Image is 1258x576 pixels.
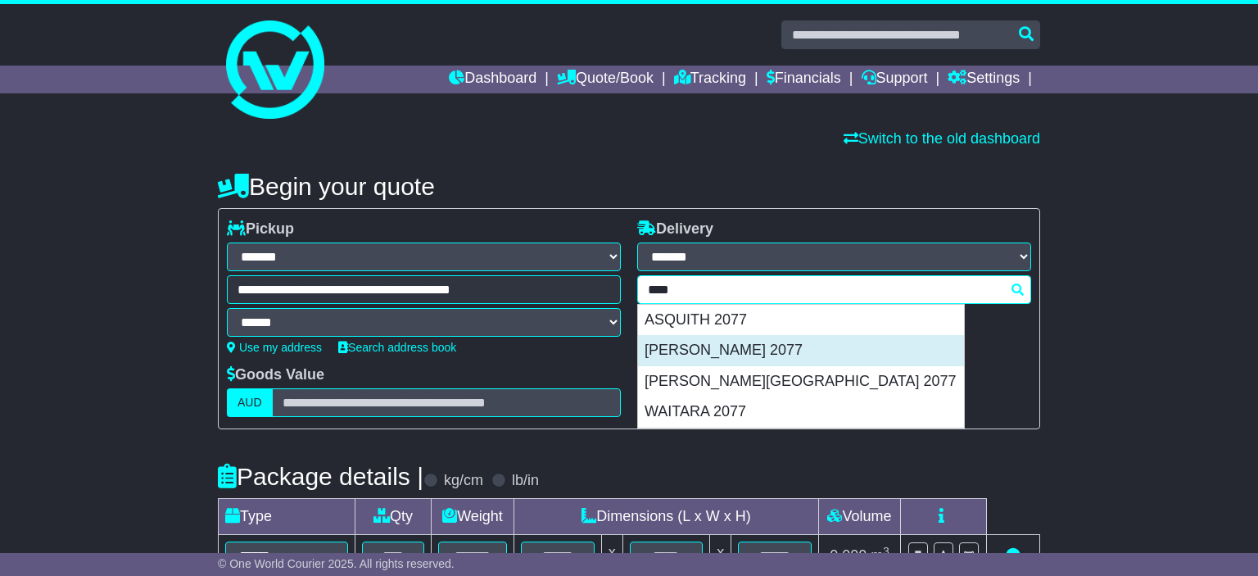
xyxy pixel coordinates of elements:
[227,341,322,354] a: Use my address
[871,547,889,564] span: m
[514,499,818,535] td: Dimensions (L x W x H)
[218,173,1040,200] h4: Begin your quote
[637,220,713,238] label: Delivery
[557,66,654,93] a: Quote/Book
[767,66,841,93] a: Financials
[227,388,273,417] label: AUD
[638,366,964,397] div: [PERSON_NAME][GEOGRAPHIC_DATA] 2077
[638,305,964,336] div: ASQUITH 2077
[844,130,1040,147] a: Switch to the old dashboard
[830,547,867,564] span: 0.000
[432,499,514,535] td: Weight
[637,275,1031,304] typeahead: Please provide city
[948,66,1020,93] a: Settings
[219,499,355,535] td: Type
[638,335,964,366] div: [PERSON_NAME] 2077
[1006,547,1020,564] a: Remove this item
[862,66,928,93] a: Support
[883,545,889,557] sup: 3
[674,66,746,93] a: Tracking
[227,220,294,238] label: Pickup
[638,397,964,428] div: WAITARA 2077
[444,472,483,490] label: kg/cm
[218,463,423,490] h4: Package details |
[449,66,536,93] a: Dashboard
[338,341,456,354] a: Search address book
[355,499,432,535] td: Qty
[227,366,324,384] label: Goods Value
[818,499,900,535] td: Volume
[218,557,455,570] span: © One World Courier 2025. All rights reserved.
[512,472,539,490] label: lb/in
